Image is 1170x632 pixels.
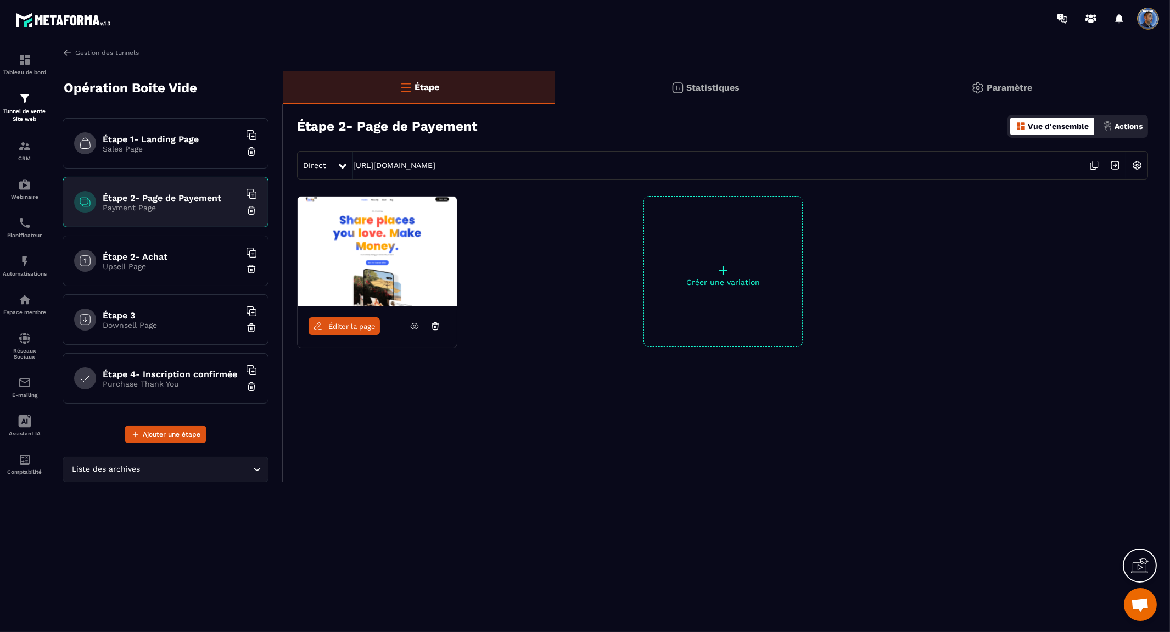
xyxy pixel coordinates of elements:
[103,251,240,262] h6: Étape 2- Achat
[103,321,240,329] p: Downsell Page
[3,232,47,238] p: Planificateur
[3,348,47,360] p: Réseaux Sociaux
[18,216,31,230] img: scheduler
[687,82,740,93] p: Statistiques
[246,322,257,333] img: trash
[246,381,257,392] img: trash
[246,205,257,216] img: trash
[63,457,268,482] div: Search for option
[987,82,1033,93] p: Paramètre
[3,83,47,131] a: formationformationTunnel de vente Site web
[297,119,477,134] h3: Étape 2- Page de Payement
[3,469,47,475] p: Comptabilité
[246,146,257,157] img: trash
[18,453,31,466] img: accountant
[64,77,197,99] p: Opération Boite Vide
[18,332,31,345] img: social-network
[644,278,802,287] p: Créer une variation
[3,131,47,170] a: formationformationCRM
[103,262,240,271] p: Upsell Page
[18,255,31,268] img: automations
[1127,155,1147,176] img: setting-w.858f3a88.svg
[298,197,457,306] img: image
[103,379,240,388] p: Purchase Thank You
[3,170,47,208] a: automationsautomationsWebinaire
[63,48,72,58] img: arrow
[644,262,802,278] p: +
[3,45,47,83] a: formationformationTableau de bord
[63,48,139,58] a: Gestion des tunnels
[3,69,47,75] p: Tableau de bord
[3,323,47,368] a: social-networksocial-networkRéseaux Sociaux
[1115,122,1143,131] p: Actions
[1102,121,1112,131] img: actions.d6e523a2.png
[143,429,200,440] span: Ajouter une étape
[309,317,380,335] a: Éditer la page
[1016,121,1026,131] img: dashboard-orange.40269519.svg
[143,463,250,476] input: Search for option
[70,463,143,476] span: Liste des archives
[18,53,31,66] img: formation
[15,10,114,30] img: logo
[1105,155,1126,176] img: arrow-next.bcc2205e.svg
[125,426,206,443] button: Ajouter une étape
[18,293,31,306] img: automations
[3,368,47,406] a: emailemailE-mailing
[103,203,240,212] p: Payment Page
[3,208,47,247] a: schedulerschedulerPlanificateur
[971,81,984,94] img: setting-gr.5f69749f.svg
[103,310,240,321] h6: Étape 3
[415,82,440,92] p: Étape
[399,81,412,94] img: bars-o.4a397970.svg
[103,144,240,153] p: Sales Page
[103,193,240,203] h6: Étape 2- Page de Payement
[671,81,684,94] img: stats.20deebd0.svg
[3,309,47,315] p: Espace membre
[3,445,47,483] a: accountantaccountantComptabilité
[3,285,47,323] a: automationsautomationsEspace membre
[328,322,376,331] span: Éditer la page
[3,108,47,123] p: Tunnel de vente Site web
[3,271,47,277] p: Automatisations
[103,134,240,144] h6: Étape 1- Landing Page
[18,178,31,191] img: automations
[1028,122,1089,131] p: Vue d'ensemble
[1124,588,1157,621] div: Ouvrir le chat
[18,92,31,105] img: formation
[3,247,47,285] a: automationsautomationsAutomatisations
[18,376,31,389] img: email
[18,139,31,153] img: formation
[353,161,435,170] a: [URL][DOMAIN_NAME]
[3,406,47,445] a: Assistant IA
[3,430,47,437] p: Assistant IA
[3,392,47,398] p: E-mailing
[103,369,240,379] h6: Étape 4- Inscription confirmée
[3,155,47,161] p: CRM
[303,161,326,170] span: Direct
[246,264,257,275] img: trash
[3,194,47,200] p: Webinaire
